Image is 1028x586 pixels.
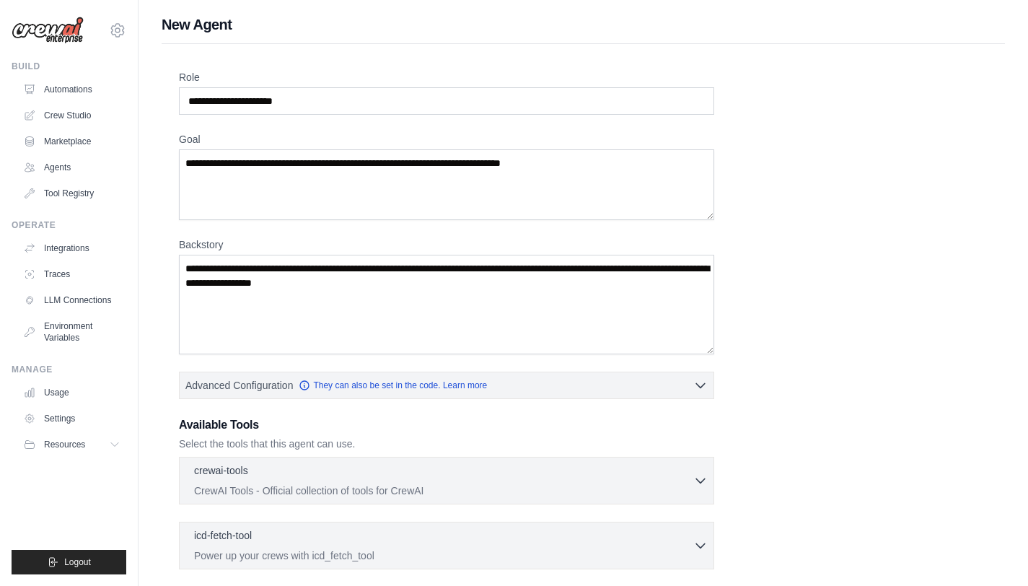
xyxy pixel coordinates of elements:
[17,182,126,205] a: Tool Registry
[17,315,126,349] a: Environment Variables
[179,437,714,451] p: Select the tools that this agent can use.
[12,61,126,72] div: Build
[185,528,708,563] button: icd-fetch-tool Power up your crews with icd_fetch_tool
[194,484,693,498] p: CrewAI Tools - Official collection of tools for CrewAI
[17,156,126,179] a: Agents
[12,550,126,574] button: Logout
[179,70,714,84] label: Role
[17,104,126,127] a: Crew Studio
[17,78,126,101] a: Automations
[17,433,126,456] button: Resources
[185,378,293,393] span: Advanced Configuration
[17,407,126,430] a: Settings
[180,372,713,398] button: Advanced Configuration They can also be set in the code. Learn more
[12,219,126,231] div: Operate
[44,439,85,450] span: Resources
[179,132,714,146] label: Goal
[299,380,487,391] a: They can also be set in the code. Learn more
[162,14,1005,35] h1: New Agent
[194,528,252,543] p: icd-fetch-tool
[17,289,126,312] a: LLM Connections
[194,463,248,478] p: crewai-tools
[185,463,708,498] button: crewai-tools CrewAI Tools - Official collection of tools for CrewAI
[179,416,714,434] h3: Available Tools
[17,237,126,260] a: Integrations
[17,130,126,153] a: Marketplace
[12,364,126,375] div: Manage
[17,381,126,404] a: Usage
[194,548,693,563] p: Power up your crews with icd_fetch_tool
[179,237,714,252] label: Backstory
[12,17,84,44] img: Logo
[64,556,91,568] span: Logout
[17,263,126,286] a: Traces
